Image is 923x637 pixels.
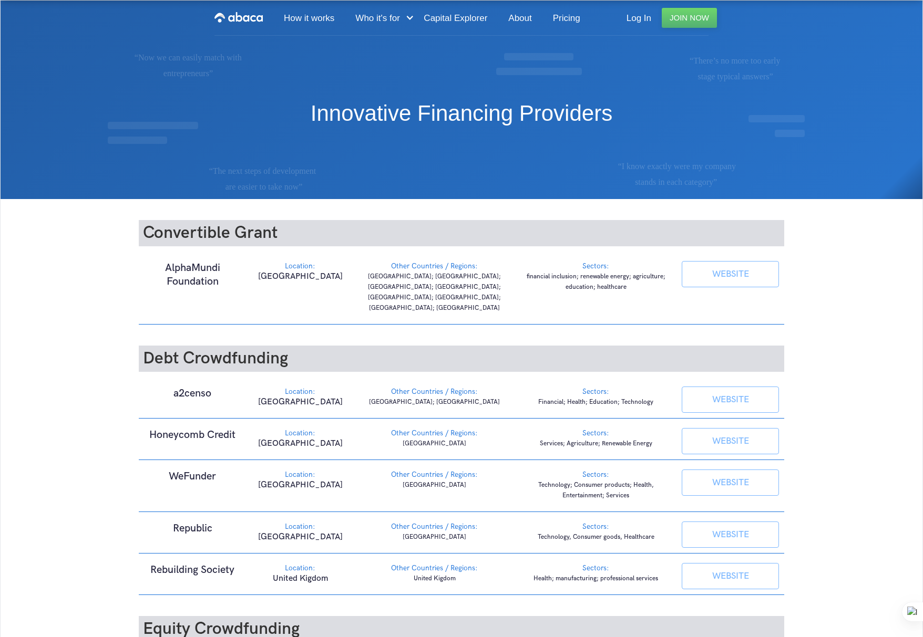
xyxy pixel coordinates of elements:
[252,261,349,271] div: Location:
[662,8,717,28] a: Join Now
[520,480,671,501] p: Technology; Consumer products; Health, Entertainment; Services
[359,438,510,449] p: [GEOGRAPHIC_DATA]
[252,563,349,573] div: Location:
[214,9,263,26] img: Abaca logo
[252,387,349,397] div: Location:
[359,397,510,408] p: [GEOGRAPHIC_DATA]; [GEOGRAPHIC_DATA]
[252,428,349,438] div: Location:
[359,480,510,490] p: [GEOGRAPHIC_DATA]
[139,220,784,246] h2: Convertible Grant
[252,271,349,282] p: [GEOGRAPHIC_DATA]
[498,1,542,36] a: About
[520,387,671,397] div: Sectors:
[252,469,349,480] div: Location:
[520,428,671,438] div: Sectors:
[682,387,779,413] a: WEBSITE
[359,261,510,271] div: Other Countries / Regions:
[682,469,779,496] a: WEBSITE
[252,480,349,490] p: [GEOGRAPHIC_DATA]
[682,261,779,287] a: WEBSITE
[413,1,498,36] a: Capital Explorer
[252,532,349,542] p: [GEOGRAPHIC_DATA]
[520,438,671,449] p: Services; Agriculture; Renewable Energy
[542,1,591,36] a: Pricing
[144,387,241,400] h1: a2censo
[359,387,510,397] div: Other Countries / Regions:
[520,271,671,293] p: financial inclusion; renewable energy; agriculture; education; healthcare
[252,397,349,408] p: [GEOGRAPHIC_DATA]
[359,563,510,573] div: Other Countries / Regions:
[520,573,671,584] p: Health; manufacturing; professional services
[359,521,510,532] div: Other Countries / Regions:
[359,428,510,438] div: Other Countries / Regions:
[359,271,510,314] p: [GEOGRAPHIC_DATA]; [GEOGRAPHIC_DATA]; [GEOGRAPHIC_DATA]; [GEOGRAPHIC_DATA]; [GEOGRAPHIC_DATA]; [G...
[355,1,413,36] div: Who it's for
[144,563,241,577] h1: Rebuilding Society
[682,428,779,454] a: WEBSITE
[520,532,671,542] p: Technology, Consumer goods, Healthcare
[273,1,345,36] a: How it works
[520,469,671,480] div: Sectors:
[520,397,671,408] p: Financial; Health; Education; Technology
[252,521,349,532] div: Location:
[520,521,671,532] div: Sectors:
[359,573,510,584] p: United Kigdom
[616,1,662,36] a: Log In
[355,1,400,36] div: Who it's for
[252,573,349,584] p: United Kigdom
[520,563,671,573] div: Sectors:
[144,469,241,483] h1: WeFunder
[359,532,510,542] p: [GEOGRAPHIC_DATA]
[214,1,263,35] a: home
[139,346,784,372] h2: Debt Crowdfunding
[682,521,779,548] a: WEBSITE
[520,261,671,271] div: Sectors:
[231,89,692,128] h1: Innovative Financing Providers
[144,428,241,442] h1: Honeycomb Credit
[359,469,510,480] div: Other Countries / Regions:
[144,261,241,288] h1: AlphaMundi Foundation
[252,438,349,449] p: [GEOGRAPHIC_DATA]
[682,563,779,589] a: WEBSITE
[144,521,241,535] h1: Republic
